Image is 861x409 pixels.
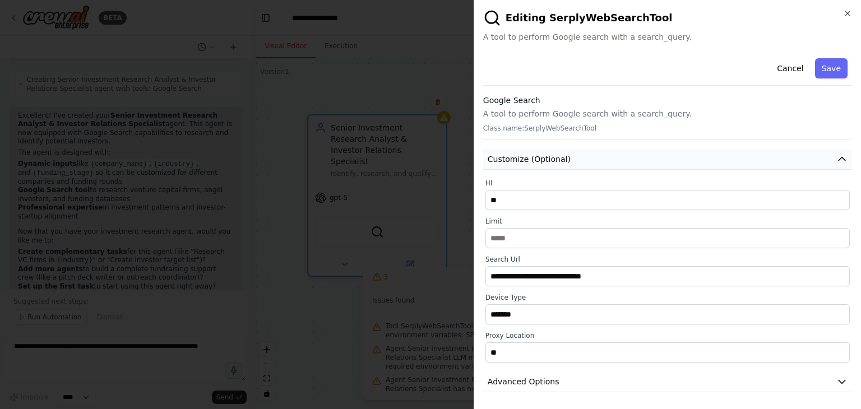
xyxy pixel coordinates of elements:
p: A tool to perform Google search with a search_query. [483,108,852,119]
h3: Google Search [483,95,852,106]
span: Advanced Options [488,376,559,387]
label: Proxy Location [485,331,850,340]
button: Save [815,58,848,78]
label: Limit [485,217,850,226]
label: Hl [485,179,850,188]
label: Search Url [485,255,850,264]
h2: Editing SerplyWebSearchTool [483,9,852,27]
button: Customize (Optional) [483,149,852,170]
button: Cancel [770,58,810,78]
button: Advanced Options [483,371,852,392]
img: SerplyWebSearchTool [483,9,501,27]
span: A tool to perform Google search with a search_query. [483,31,852,43]
p: Class name: SerplyWebSearchTool [483,124,852,133]
label: Device Type [485,293,850,302]
span: Customize (Optional) [488,154,571,165]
